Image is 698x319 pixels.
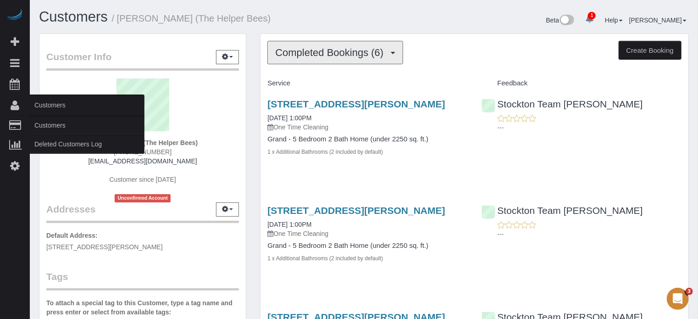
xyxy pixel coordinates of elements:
[619,41,681,60] button: Create Booking
[89,157,197,165] a: [EMAIL_ADDRESS][DOMAIN_NAME]
[267,255,383,262] small: 1 x Additional Bathrooms (2 included by default)
[267,205,445,216] a: [STREET_ADDRESS][PERSON_NAME]
[267,114,311,122] a: [DATE] 1:00PM
[267,135,467,143] h4: Grand - 5 Bedroom 2 Bath Home (under 2250 sq. ft.)
[686,288,693,295] span: 3
[267,229,467,238] p: One Time Cleaning
[581,9,598,29] a: 1
[667,288,689,310] iframe: Intercom live chat
[267,79,467,87] h4: Service
[112,13,271,23] small: / [PERSON_NAME] (The Helper Bees)
[588,12,596,19] span: 1
[498,123,681,132] p: ---
[482,79,681,87] h4: Feedback
[546,17,575,24] a: Beta
[267,41,403,64] button: Completed Bookings (6)
[46,270,239,291] legend: Tags
[267,221,311,228] a: [DATE] 1:00PM
[30,116,144,154] ul: Customers
[629,17,687,24] a: [PERSON_NAME]
[46,243,163,251] span: [STREET_ADDRESS][PERSON_NAME]
[482,99,643,109] a: Stockton Team [PERSON_NAME]
[498,229,681,239] p: ---
[30,95,144,116] span: Customers
[30,116,144,134] a: Customers
[46,50,239,71] legend: Customer Info
[267,99,445,109] a: [STREET_ADDRESS][PERSON_NAME]
[559,15,574,27] img: New interface
[267,149,383,155] small: 1 x Additional Bathrooms (2 included by default)
[114,148,172,156] span: [PHONE_NUMBER]
[605,17,623,24] a: Help
[115,194,171,202] span: Unconfirmed Account
[267,123,467,132] p: One Time Cleaning
[6,9,24,22] img: Automaid Logo
[482,205,643,216] a: Stockton Team [PERSON_NAME]
[46,298,239,317] label: To attach a special tag to this Customer, type a tag name and press enter or select from availabl...
[275,47,388,58] span: Completed Bookings (6)
[46,231,98,240] label: Default Address:
[110,176,176,183] span: Customer since [DATE]
[30,135,144,153] a: Deleted Customers Log
[267,242,467,250] h4: Grand - 5 Bedroom 2 Bath Home (under 2250 sq. ft.)
[39,9,108,25] a: Customers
